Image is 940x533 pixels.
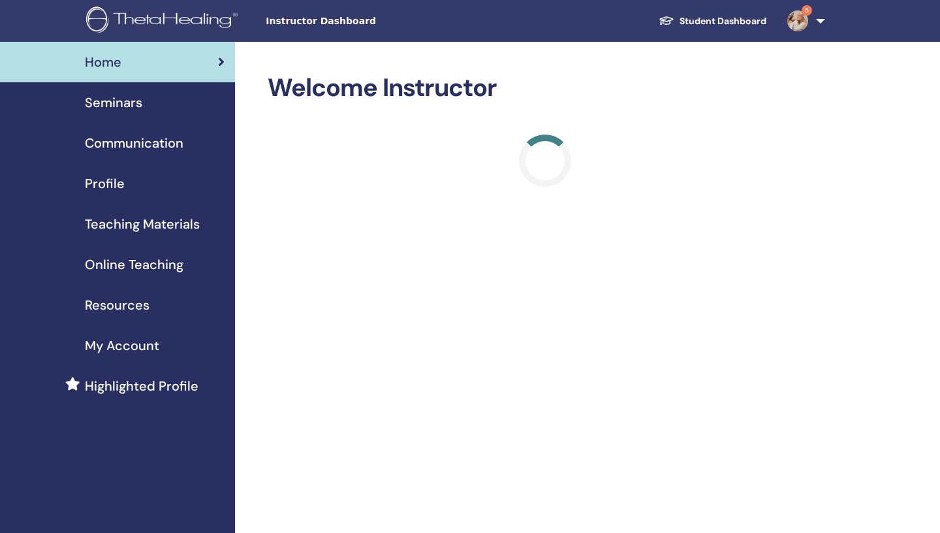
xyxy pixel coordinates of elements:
[85,255,183,274] span: Online Teaching
[85,133,183,153] span: Communication
[85,93,142,112] span: Seminars
[85,52,121,72] span: Home
[85,174,125,193] span: Profile
[659,15,674,26] img: graduation-cap-white.svg
[85,376,198,396] span: Highlighted Profile
[648,9,777,33] a: Student Dashboard
[802,5,812,16] span: 5
[268,73,822,103] h2: Welcome Instructor
[85,336,159,355] span: My Account
[86,7,242,36] img: logo.png
[85,295,149,315] span: Resources
[85,214,200,234] span: Teaching Materials
[266,14,462,28] span: Instructor Dashboard
[787,10,808,31] img: default.jpg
